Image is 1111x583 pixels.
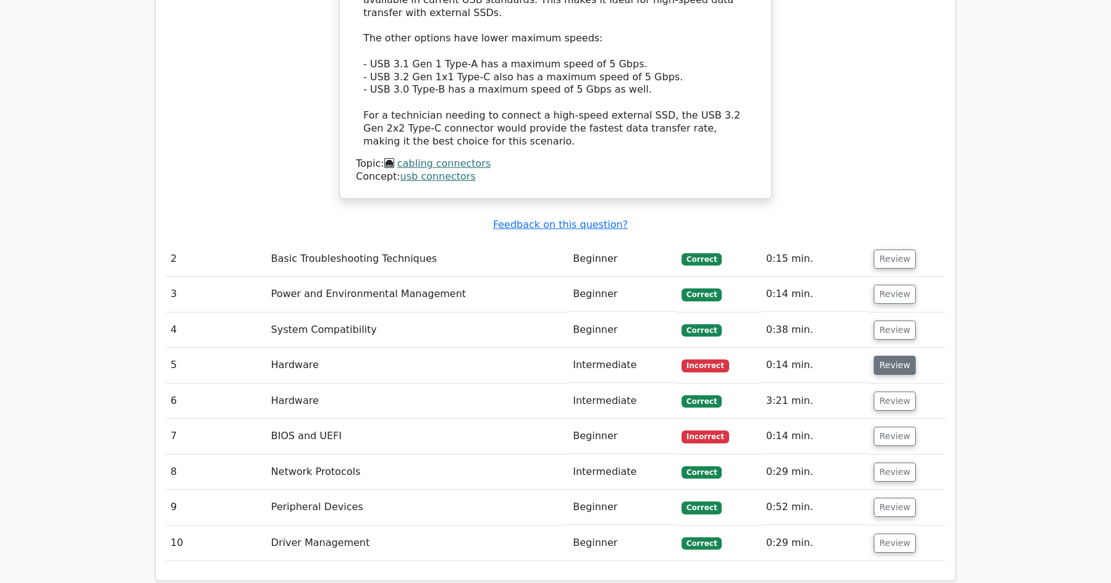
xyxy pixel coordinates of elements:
td: 3:21 min. [761,384,869,419]
button: Review [874,427,916,446]
span: Incorrect [682,430,729,443]
td: 6 [166,384,266,419]
td: Beginner [568,490,677,525]
td: Intermediate [568,455,677,490]
td: 0:29 min. [761,526,869,561]
span: Correct [682,466,722,479]
td: 5 [166,348,266,383]
td: Driver Management [266,526,568,561]
td: 0:14 min. [761,348,869,383]
a: Feedback on this question? [493,219,628,230]
a: usb connectors [400,170,476,182]
td: 4 [166,312,266,348]
button: Review [874,392,916,411]
td: Power and Environmental Management [266,277,568,312]
button: Review [874,534,916,553]
td: Hardware [266,348,568,383]
td: 0:15 min. [761,241,869,277]
td: 2 [166,241,266,277]
td: 10 [166,526,266,561]
div: Topic: [356,157,755,170]
td: 0:38 min. [761,312,869,348]
span: Correct [682,324,722,337]
button: Review [874,285,916,304]
td: Peripheral Devices [266,490,568,525]
td: BIOS and UEFI [266,419,568,454]
td: Beginner [568,419,677,454]
button: Review [874,463,916,482]
td: Network Protocols [266,455,568,490]
button: Review [874,498,916,517]
span: Incorrect [682,359,729,372]
td: 9 [166,490,266,525]
td: 0:14 min. [761,277,869,312]
td: Intermediate [568,348,677,383]
td: 0:52 min. [761,490,869,525]
td: Beginner [568,526,677,561]
div: Concept: [356,170,755,183]
button: Review [874,321,916,340]
span: Correct [682,501,722,514]
td: 8 [166,455,266,490]
td: System Compatibility [266,312,568,348]
td: Intermediate [568,384,677,419]
button: Review [874,250,916,269]
span: Correct [682,288,722,301]
td: Hardware [266,384,568,419]
td: 7 [166,419,266,454]
td: 0:29 min. [761,455,869,490]
td: 3 [166,277,266,312]
button: Review [874,356,916,375]
td: Beginner [568,312,677,348]
a: cabling connectors [397,157,491,169]
td: Beginner [568,241,677,277]
td: Basic Troubleshooting Techniques [266,241,568,277]
span: Correct [682,253,722,266]
td: 0:14 min. [761,419,869,454]
span: Correct [682,395,722,408]
td: Beginner [568,277,677,312]
span: Correct [682,537,722,550]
